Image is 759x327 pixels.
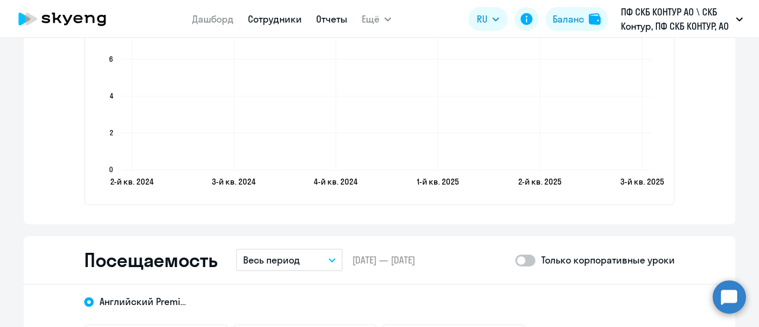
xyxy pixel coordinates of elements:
[84,248,217,272] h2: Посещаемость
[362,12,379,26] span: Ещё
[109,55,113,64] text: 6
[468,7,508,31] button: RU
[100,295,189,308] span: Английский Premium
[236,249,343,271] button: Весь период
[589,13,601,25] img: balance
[248,13,302,25] a: Сотрудники
[243,253,300,267] p: Весь период
[477,12,487,26] span: RU
[518,176,562,187] text: 2-й кв. 2025
[316,13,347,25] a: Отчеты
[109,165,113,174] text: 0
[362,7,391,31] button: Ещё
[212,176,256,187] text: 3-й кв. 2024
[352,253,415,266] span: [DATE] — [DATE]
[110,128,113,137] text: 2
[417,176,459,187] text: 1-й кв. 2025
[110,176,154,187] text: 2-й кв. 2024
[192,13,234,25] a: Дашборд
[546,7,608,31] button: Балансbalance
[621,5,731,33] p: ПФ СКБ КОНТУР АО \ СКБ Контур, ПФ СКБ КОНТУР, АО
[620,176,664,187] text: 3-й кв. 2025
[553,12,584,26] div: Баланс
[541,253,675,267] p: Только корпоративные уроки
[110,91,113,100] text: 4
[615,5,749,33] button: ПФ СКБ КОНТУР АО \ СКБ Контур, ПФ СКБ КОНТУР, АО
[314,176,358,187] text: 4-й кв. 2024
